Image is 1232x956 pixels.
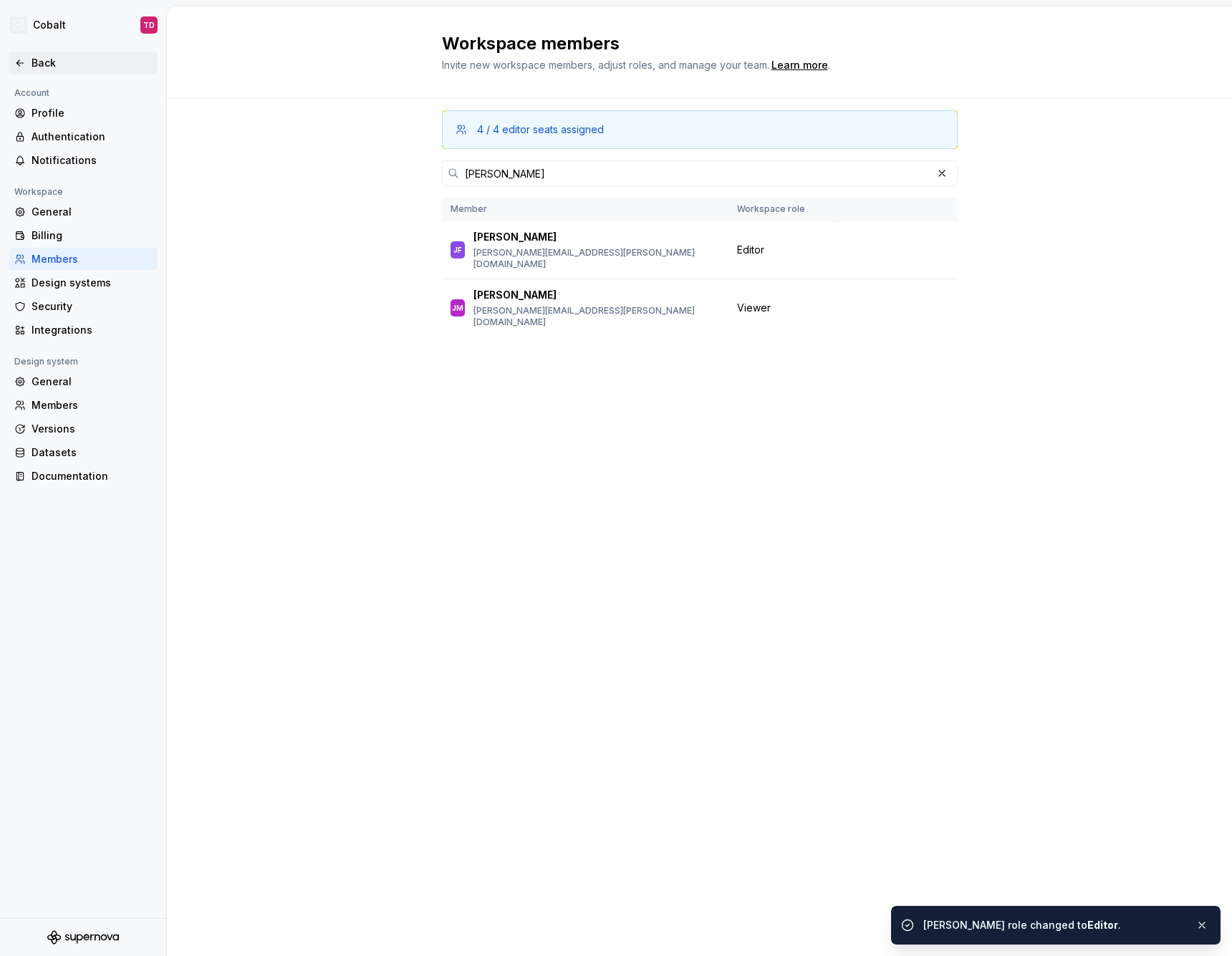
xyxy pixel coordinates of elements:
th: Member [442,198,728,221]
a: Learn more [771,58,828,72]
h2: Workspace members [442,32,940,55]
div: Documentation [32,469,152,483]
div: JF [453,243,462,257]
div: Back [32,56,152,70]
div: Members [32,252,152,266]
a: Profile [9,102,158,125]
div: Workspace [9,183,69,201]
a: General [9,370,158,393]
div: Design system [9,353,84,370]
a: Versions [9,417,158,440]
a: Integrations [9,319,158,342]
a: Datasets [9,441,158,464]
img: e3886e02-c8c5-455d-9336-29756fd03ba2.png [10,16,27,34]
span: . [769,60,830,71]
button: CobaltTD [3,9,163,41]
b: Editor [1087,919,1118,931]
svg: Supernova Logo [47,930,119,945]
a: Back [9,52,158,74]
div: JM [452,301,463,315]
a: Authentication [9,125,158,148]
div: General [32,375,152,389]
div: TD [143,19,155,31]
th: Workspace role [728,198,838,221]
div: Integrations [32,323,152,337]
div: Account [9,85,55,102]
p: [PERSON_NAME] [473,230,557,244]
div: 4 / 4 editor seats assigned [477,122,604,137]
div: Profile [32,106,152,120]
p: [PERSON_NAME] [473,288,557,302]
div: Design systems [32,276,152,290]
a: Documentation [9,465,158,488]
a: Members [9,248,158,271]
div: Notifications [32,153,152,168]
div: Billing [32,228,152,243]
p: [PERSON_NAME][EMAIL_ADDRESS][PERSON_NAME][DOMAIN_NAME] [473,305,720,328]
div: Security [32,299,152,314]
div: Versions [32,422,152,436]
a: Notifications [9,149,158,172]
a: General [9,201,158,223]
a: Billing [9,224,158,247]
span: Invite new workspace members, adjust roles, and manage your team. [442,59,769,71]
div: Members [32,398,152,412]
div: Cobalt [33,18,66,32]
div: General [32,205,152,219]
a: Members [9,394,158,417]
div: Datasets [32,445,152,460]
a: Security [9,295,158,318]
div: Authentication [32,130,152,144]
div: [PERSON_NAME] role changed to . [923,918,1184,932]
p: [PERSON_NAME][EMAIL_ADDRESS][PERSON_NAME][DOMAIN_NAME] [473,247,720,270]
span: Editor [737,243,764,257]
a: Design systems [9,271,158,294]
span: Viewer [737,301,771,315]
input: Search in workspace members... [459,160,932,186]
